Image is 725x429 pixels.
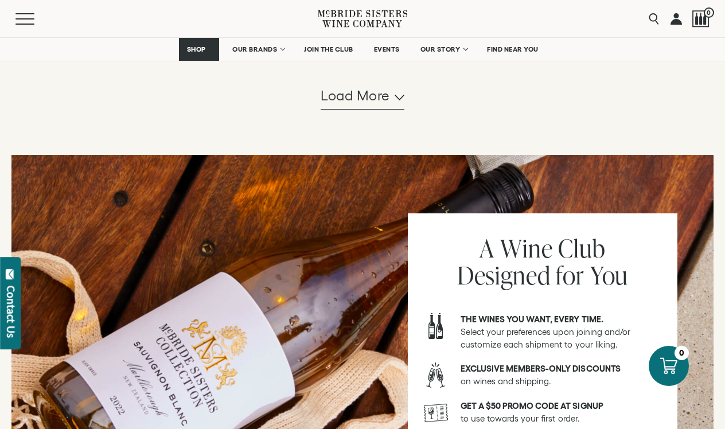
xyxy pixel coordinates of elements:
[321,86,390,106] span: Load more
[461,400,662,425] p: to use towards your first order.
[461,314,603,324] strong: The wines you want, every time.
[480,231,494,265] span: A
[5,286,17,338] div: Contact Us
[461,313,662,351] p: Select your preferences upon joining and/or customize each shipment to your liking.
[461,364,621,373] strong: Exclusive members-only discounts
[15,13,57,25] button: Mobile Menu Trigger
[558,231,605,265] span: Club
[556,258,584,292] span: for
[461,401,603,411] strong: Get a $50 promo code at signup
[420,45,461,53] span: OUR STORY
[480,38,546,61] a: FIND NEAR YOU
[500,231,552,265] span: Wine
[413,38,474,61] a: OUR STORY
[232,45,277,53] span: OUR BRANDS
[461,362,662,388] p: on wines and shipping.
[179,38,219,61] a: SHOP
[487,45,539,53] span: FIND NEAR YOU
[704,7,714,18] span: 0
[675,346,689,360] div: 0
[321,82,404,110] button: Load more
[367,38,407,61] a: EVENTS
[590,258,629,292] span: You
[304,45,353,53] span: JOIN THE CLUB
[186,45,206,53] span: SHOP
[374,45,400,53] span: EVENTS
[225,38,291,61] a: OUR BRANDS
[297,38,361,61] a: JOIN THE CLUB
[457,258,551,292] span: Designed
